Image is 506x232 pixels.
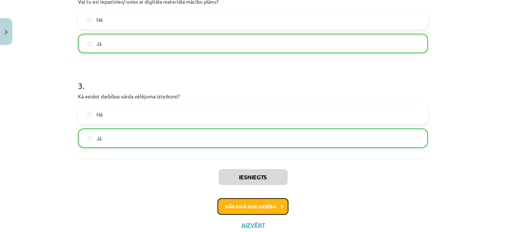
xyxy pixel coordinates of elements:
span: Nē [96,16,103,24]
button: Aizvērt [239,221,267,229]
input: Jā [87,41,92,46]
input: Jā [87,136,92,141]
button: Iesniegts [219,169,288,185]
span: Jā [96,135,101,142]
span: Jā [96,40,101,48]
input: Nē [87,17,92,22]
p: Kā veidot darbības vārda vēlējuma izteiksmi? [78,93,428,100]
span: Nē [96,111,103,118]
img: icon-close-lesson-0947bae3869378f0d4975bcd49f059093ad1ed9edebbc8119c70593378902aed.svg [5,30,8,34]
input: Nē [87,112,92,117]
h1: 3 . [78,68,428,90]
button: Nākamā nodarbība [217,198,289,215]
